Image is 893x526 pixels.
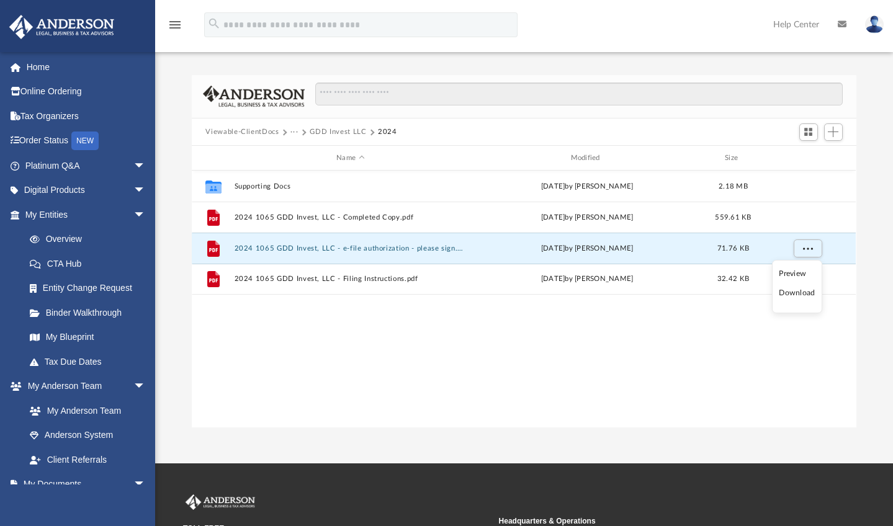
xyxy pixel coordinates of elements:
[192,171,856,427] div: grid
[168,24,182,32] a: menu
[772,260,822,313] ul: More options
[133,472,158,497] span: arrow_drop_down
[9,79,164,104] a: Online Ordering
[71,131,99,150] div: NEW
[207,17,221,30] i: search
[290,127,298,138] button: ···
[17,398,152,423] a: My Anderson Team
[17,349,164,374] a: Tax Due Dates
[197,153,228,164] div: id
[133,374,158,399] span: arrow_drop_down
[9,202,164,227] a: My Entitiesarrow_drop_down
[234,153,466,164] div: Name
[17,423,158,448] a: Anderson System
[717,275,749,282] span: 32.42 KB
[17,276,164,301] a: Entity Change Request
[794,239,822,258] button: More options
[764,153,851,164] div: id
[183,494,258,510] img: Anderson Advisors Platinum Portal
[472,212,703,223] div: [DATE] by [PERSON_NAME]
[6,15,118,39] img: Anderson Advisors Platinum Portal
[17,447,158,472] a: Client Referrals
[133,153,158,179] span: arrow_drop_down
[315,82,842,106] input: Search files and folders
[235,213,466,221] button: 2024 1065 GDD Invest, LLC - Completed Copy.pdf
[709,153,758,164] div: Size
[472,181,703,192] div: [DATE] by [PERSON_NAME]
[9,104,164,128] a: Tax Organizers
[719,183,748,190] span: 2.18 MB
[9,374,158,399] a: My Anderson Teamarrow_drop_down
[717,245,749,252] span: 71.76 KB
[472,243,703,254] div: [DATE] by [PERSON_NAME]
[9,153,164,178] a: Platinum Q&Aarrow_drop_down
[9,472,158,497] a: My Documentsarrow_drop_down
[168,17,182,32] i: menu
[472,274,703,285] div: [DATE] by [PERSON_NAME]
[17,325,158,350] a: My Blueprint
[471,153,703,164] div: Modified
[779,267,815,280] li: Preview
[9,128,164,154] a: Order StatusNEW
[235,182,466,190] button: Supporting Docs
[133,178,158,203] span: arrow_drop_down
[235,275,466,283] button: 2024 1065 GDD Invest, LLC - Filing Instructions.pdf
[310,127,366,138] button: GDD Invest LLC
[865,16,884,33] img: User Pic
[133,202,158,228] span: arrow_drop_down
[824,123,843,141] button: Add
[9,55,164,79] a: Home
[235,244,466,252] button: 2024 1065 GDD Invest, LLC - e-file authorization - please sign.pdf
[205,127,279,138] button: Viewable-ClientDocs
[716,214,752,221] span: 559.61 KB
[799,123,818,141] button: Switch to Grid View
[378,127,397,138] button: 2024
[17,251,164,276] a: CTA Hub
[17,300,164,325] a: Binder Walkthrough
[779,287,815,300] li: Download
[17,227,164,252] a: Overview
[9,178,164,203] a: Digital Productsarrow_drop_down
